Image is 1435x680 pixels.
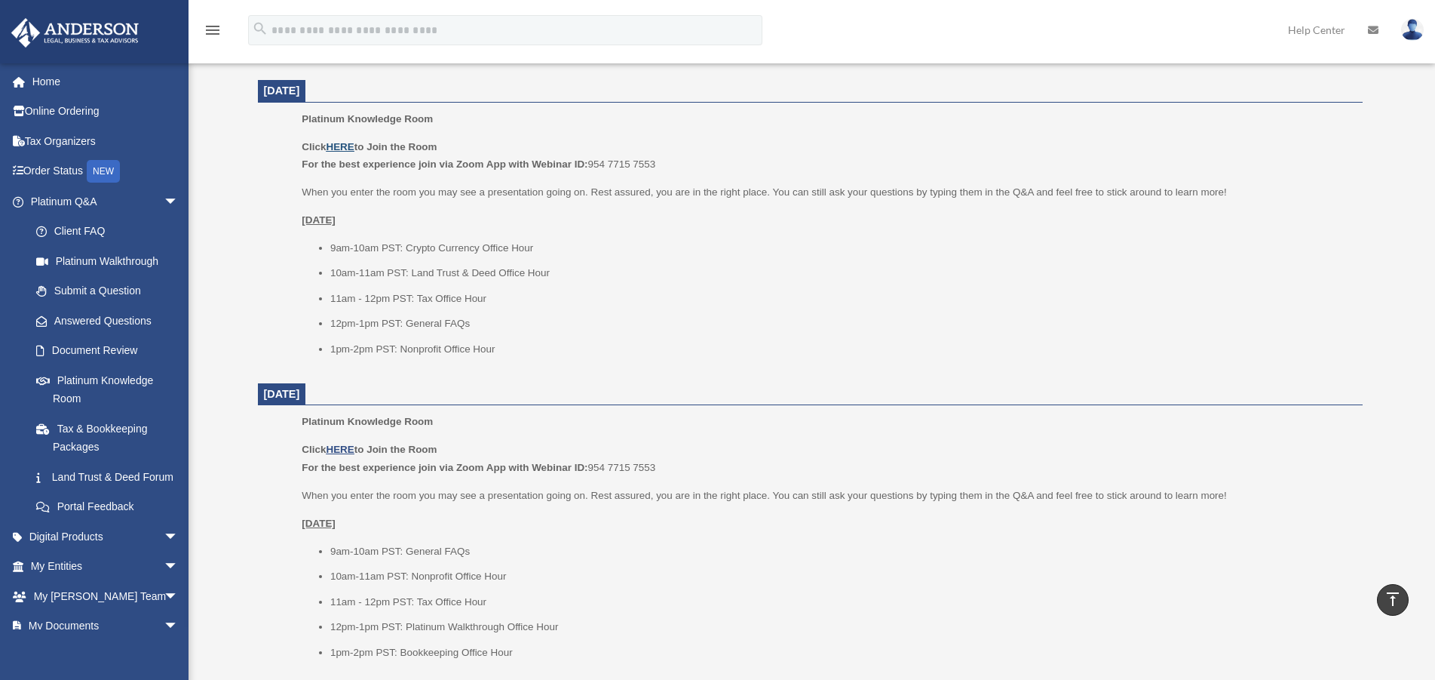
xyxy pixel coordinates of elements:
a: HERE [326,444,354,455]
li: 9am-10am PST: General FAQs [330,543,1352,561]
a: HERE [326,141,354,152]
a: Land Trust & Deed Forum [21,462,201,492]
li: 1pm-2pm PST: Bookkeeping Office Hour [330,644,1352,662]
a: Order StatusNEW [11,156,201,187]
a: My [PERSON_NAME] Teamarrow_drop_down [11,581,201,611]
li: 10am-11am PST: Land Trust & Deed Office Hour [330,264,1352,282]
span: Platinum Knowledge Room [302,416,433,427]
p: When you enter the room you may see a presentation going on. Rest assured, you are in the right p... [302,183,1351,202]
span: arrow_drop_down [164,552,194,583]
u: [DATE] [302,214,336,226]
a: Platinum Knowledge Room [21,365,194,414]
span: arrow_drop_down [164,611,194,642]
p: When you enter the room you may see a presentation going on. Rest assured, you are in the right p... [302,487,1351,505]
a: My Entitiesarrow_drop_down [11,552,201,582]
span: arrow_drop_down [164,522,194,552]
a: Client FAQ [21,217,201,247]
b: For the best experience join via Zoom App with Webinar ID: [302,462,587,473]
li: 11am - 12pm PST: Tax Office Hour [330,593,1352,611]
span: [DATE] [264,85,300,97]
span: arrow_drop_down [164,581,194,612]
li: 1pm-2pm PST: Nonprofit Office Hour [330,340,1352,358]
a: Online Ordering [11,97,201,127]
a: My Documentsarrow_drop_down [11,611,201,642]
a: Document Review [21,336,201,366]
li: 12pm-1pm PST: General FAQs [330,315,1352,333]
li: 11am - 12pm PST: Tax Office Hour [330,290,1352,308]
img: User Pic [1401,19,1424,41]
a: Digital Productsarrow_drop_down [11,522,201,552]
span: Platinum Knowledge Room [302,113,433,125]
a: Tax Organizers [11,126,201,156]
li: 9am-10am PST: Crypto Currency Office Hour [330,239,1352,257]
a: Submit a Question [21,276,201,306]
a: Platinum Walkthrough [21,246,201,276]
b: For the best experience join via Zoom App with Webinar ID: [302,158,587,170]
span: [DATE] [264,388,300,400]
b: Click to Join the Room [302,444,437,455]
p: 954 7715 7553 [302,138,1351,174]
a: Tax & Bookkeeping Packages [21,414,201,462]
i: menu [204,21,222,39]
a: Answered Questions [21,306,201,336]
a: menu [204,26,222,39]
u: [DATE] [302,518,336,529]
span: arrow_drop_down [164,186,194,217]
a: vertical_align_top [1377,584,1409,616]
a: Home [11,66,201,97]
a: Platinum Q&Aarrow_drop_down [11,186,201,217]
b: Click to Join the Room [302,141,437,152]
li: 12pm-1pm PST: Platinum Walkthrough Office Hour [330,618,1352,636]
p: 954 7715 7553 [302,441,1351,476]
i: vertical_align_top [1384,590,1402,608]
div: NEW [87,160,120,183]
i: search [252,20,268,37]
li: 10am-11am PST: Nonprofit Office Hour [330,568,1352,586]
img: Anderson Advisors Platinum Portal [7,18,143,48]
a: Portal Feedback [21,492,201,522]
